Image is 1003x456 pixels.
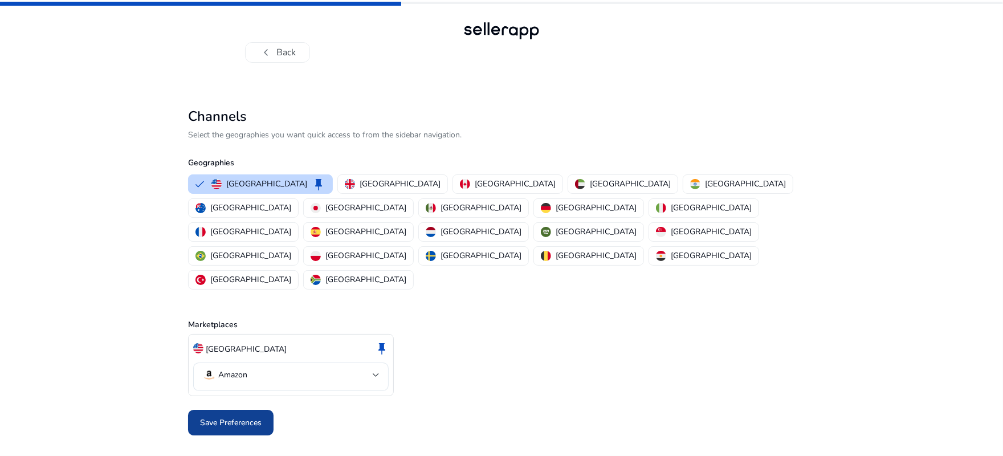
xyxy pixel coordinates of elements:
span: chevron_left [259,46,273,59]
p: [GEOGRAPHIC_DATA] [671,202,752,214]
p: [GEOGRAPHIC_DATA] [441,202,521,214]
p: [GEOGRAPHIC_DATA] [210,202,291,214]
p: Select the geographies you want quick access to from the sidebar navigation. [188,129,815,141]
img: in.svg [690,179,700,189]
p: [GEOGRAPHIC_DATA] [206,343,287,355]
img: eg.svg [656,251,666,261]
p: [GEOGRAPHIC_DATA] [360,178,441,190]
p: [GEOGRAPHIC_DATA] [325,250,406,262]
button: chevron_leftBack [245,42,310,63]
img: fr.svg [195,227,206,237]
p: Amazon [218,370,247,380]
p: [GEOGRAPHIC_DATA] [210,274,291,286]
img: be.svg [541,251,551,261]
p: [GEOGRAPHIC_DATA] [671,226,752,238]
img: mx.svg [426,203,436,213]
p: [GEOGRAPHIC_DATA] [475,178,556,190]
img: au.svg [195,203,206,213]
img: uk.svg [345,179,355,189]
span: keep [312,177,325,191]
p: [GEOGRAPHIC_DATA] [556,202,637,214]
p: Geographies [188,157,815,169]
img: pl.svg [311,251,321,261]
p: Marketplaces [188,319,815,331]
button: Save Preferences [188,410,274,435]
p: [GEOGRAPHIC_DATA] [210,250,291,262]
p: [GEOGRAPHIC_DATA] [556,250,637,262]
img: es.svg [311,227,321,237]
p: [GEOGRAPHIC_DATA] [441,226,521,238]
img: nl.svg [426,227,436,237]
span: keep [375,341,389,355]
img: us.svg [193,343,203,353]
img: br.svg [195,251,206,261]
p: [GEOGRAPHIC_DATA] [325,274,406,286]
p: [GEOGRAPHIC_DATA] [325,226,406,238]
p: [GEOGRAPHIC_DATA] [441,250,521,262]
img: sa.svg [541,227,551,237]
p: [GEOGRAPHIC_DATA] [590,178,671,190]
p: [GEOGRAPHIC_DATA] [705,178,786,190]
p: [GEOGRAPHIC_DATA] [671,250,752,262]
img: ae.svg [575,179,585,189]
img: tr.svg [195,275,206,285]
p: [GEOGRAPHIC_DATA] [226,178,307,190]
img: za.svg [311,275,321,285]
p: [GEOGRAPHIC_DATA] [325,202,406,214]
p: [GEOGRAPHIC_DATA] [210,226,291,238]
img: sg.svg [656,227,666,237]
img: de.svg [541,203,551,213]
span: Save Preferences [200,417,262,429]
img: us.svg [211,179,222,189]
p: [GEOGRAPHIC_DATA] [556,226,637,238]
img: amazon.svg [202,368,216,382]
img: jp.svg [311,203,321,213]
img: it.svg [656,203,666,213]
h2: Channels [188,108,815,125]
img: se.svg [426,251,436,261]
img: ca.svg [460,179,470,189]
